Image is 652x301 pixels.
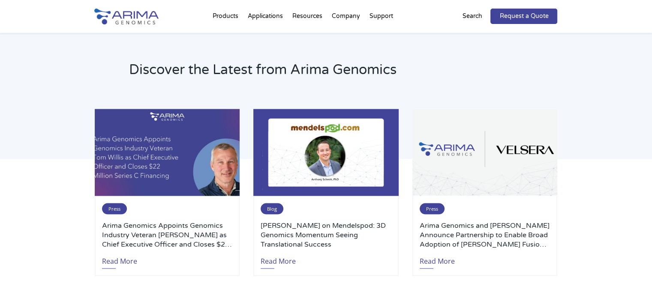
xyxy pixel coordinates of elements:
[102,203,127,215] span: Press
[261,203,283,215] span: Blog
[412,109,557,196] img: Arima-Genomics-and-Velsera-Logos-500x300.png
[94,9,159,24] img: Arima-Genomics-logo
[462,11,482,22] p: Search
[261,249,296,269] a: Read More
[261,221,391,249] a: [PERSON_NAME] on Mendelspod: 3D Genomics Momentum Seeing Translational Success
[102,249,137,269] a: Read More
[420,203,445,215] span: Press
[102,221,232,249] a: Arima Genomics Appoints Genomics Industry Veteran [PERSON_NAME] as Chief Executive Officer and Cl...
[95,109,240,196] img: Personnel-Announcement-LinkedIn-Carousel-22025-1-500x300.jpg
[420,249,455,269] a: Read More
[490,9,557,24] a: Request a Quote
[129,60,558,86] h2: Discover the Latest from Arima Genomics
[253,109,398,196] img: Anthony-Schmitt-PhD-2-500x300.jpg
[609,260,652,301] iframe: Chat Widget
[420,221,550,249] a: Arima Genomics and [PERSON_NAME] Announce Partnership to Enable Broad Adoption of [PERSON_NAME] F...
